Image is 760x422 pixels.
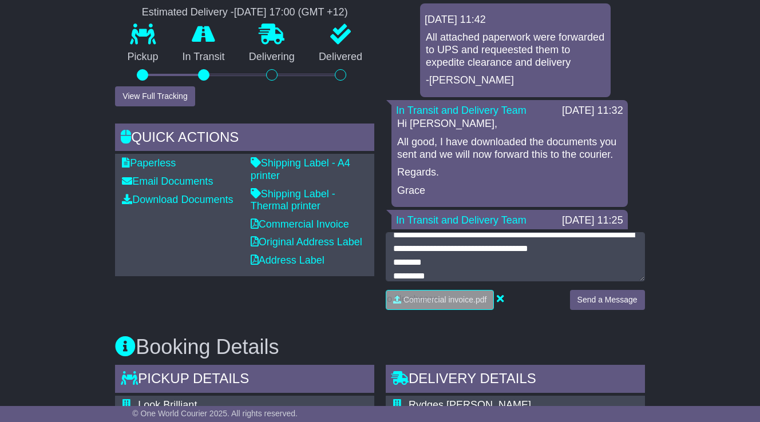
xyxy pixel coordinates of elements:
span: Look Brilliant [138,399,197,411]
p: Hi [PERSON_NAME], [397,228,622,241]
p: All attached paperwork were forwarded to UPS and requeested them to expedite clearance and delivery [426,31,605,69]
p: Regards. [397,166,622,179]
a: Shipping Label - A4 printer [251,157,350,181]
p: Pickup [115,51,170,63]
p: In Transit [170,51,236,63]
p: Grace [397,185,622,197]
p: Delivering [237,51,307,63]
div: Pickup Details [115,365,374,396]
div: Delivery Details [386,365,645,396]
div: Quick Actions [115,124,374,154]
div: Estimated Delivery - [115,6,374,19]
a: Paperless [122,157,176,169]
div: [DATE] 17:00 (GMT +12) [234,6,348,19]
a: In Transit and Delivery Team [396,105,527,116]
a: Download Documents [122,194,233,205]
div: [DATE] 11:25 [562,214,623,227]
h3: Booking Details [115,336,644,359]
p: Delivered [307,51,374,63]
a: Shipping Label - Thermal printer [251,188,335,212]
div: [DATE] 11:42 [425,14,606,26]
a: In Transit and Delivery Team [396,214,527,226]
p: All good, I have downloaded the documents you sent and we will now forward this to the courier. [397,136,622,161]
a: Address Label [251,254,324,266]
button: Send a Message [570,290,645,310]
a: Original Address Label [251,236,362,248]
button: View Full Tracking [115,86,195,106]
a: Commercial Invoice [251,218,349,230]
span: © One World Courier 2025. All rights reserved. [132,409,298,418]
p: Hi [PERSON_NAME], [397,118,622,130]
a: Email Documents [122,176,213,187]
div: [DATE] 11:32 [562,105,623,117]
p: -[PERSON_NAME] [426,74,605,87]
